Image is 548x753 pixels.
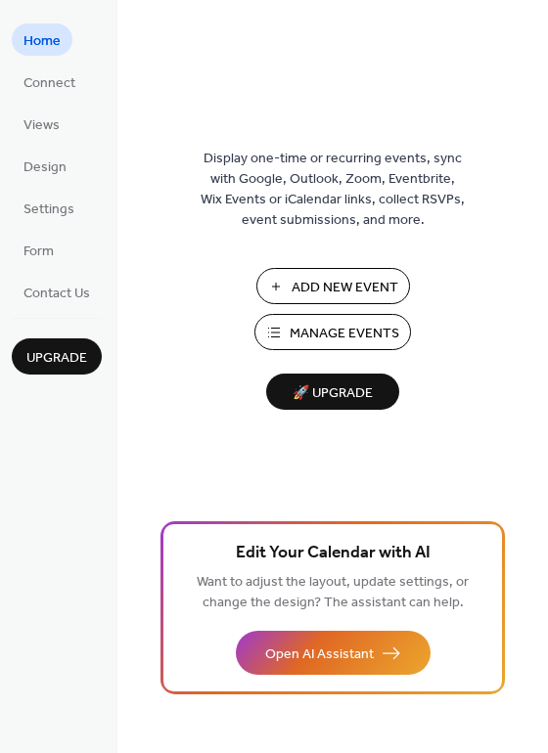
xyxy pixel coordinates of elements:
[12,338,102,375] button: Upgrade
[12,276,102,308] a: Contact Us
[23,199,74,220] span: Settings
[236,540,431,567] span: Edit Your Calendar with AI
[23,284,90,304] span: Contact Us
[23,73,75,94] span: Connect
[23,242,54,262] span: Form
[265,644,374,665] span: Open AI Assistant
[236,631,431,675] button: Open AI Assistant
[290,324,399,344] span: Manage Events
[266,374,399,410] button: 🚀 Upgrade
[254,314,411,350] button: Manage Events
[12,23,72,56] a: Home
[197,569,469,616] span: Want to adjust the layout, update settings, or change the design? The assistant can help.
[292,278,398,298] span: Add New Event
[12,192,86,224] a: Settings
[12,234,66,266] a: Form
[201,149,465,231] span: Display one-time or recurring events, sync with Google, Outlook, Zoom, Eventbrite, Wix Events or ...
[12,108,71,140] a: Views
[23,115,60,136] span: Views
[278,380,388,407] span: 🚀 Upgrade
[12,66,87,98] a: Connect
[26,348,87,369] span: Upgrade
[256,268,410,304] button: Add New Event
[23,157,67,178] span: Design
[23,31,61,52] span: Home
[12,150,78,182] a: Design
